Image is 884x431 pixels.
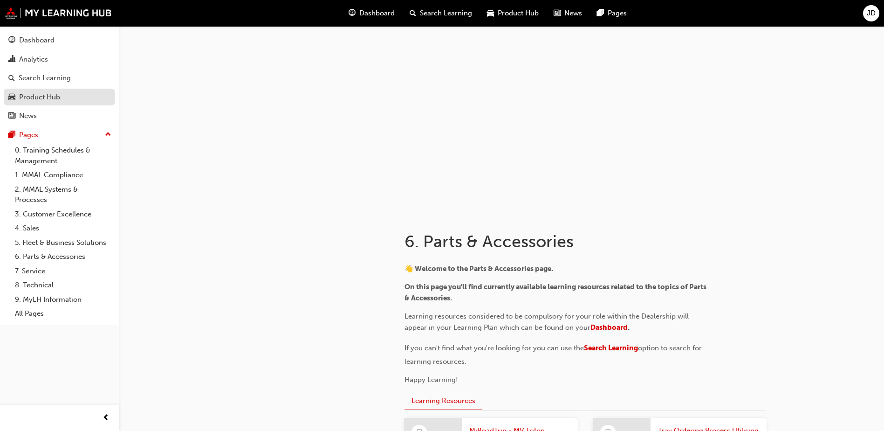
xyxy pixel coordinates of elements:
[19,54,48,65] div: Analytics
[8,74,15,83] span: search-icon
[11,221,115,236] a: 4. Sales
[11,236,115,250] a: 5. Fleet & Business Solutions
[4,107,115,125] a: News
[4,51,115,68] a: Analytics
[480,4,546,23] a: car-iconProduct Hub
[404,312,691,332] span: Learning resources considered to be compulsory for your role within the Dealership will appear in...
[404,283,708,302] span: On this page you'll find currently available learning resources related to the topics of Parts & ...
[8,36,15,45] span: guage-icon
[19,35,55,46] div: Dashboard
[402,4,480,23] a: search-iconSearch Learning
[4,126,115,144] button: Pages
[5,7,112,19] img: mmal
[867,8,876,19] span: JD
[404,344,584,352] span: If you can't find what you're looking for you can use the
[554,7,561,19] span: news-icon
[410,7,416,19] span: search-icon
[8,93,15,102] span: car-icon
[11,264,115,278] a: 7. Service
[4,89,115,106] a: Product Hub
[404,344,704,366] span: option to search for learning resources.
[349,7,356,19] span: guage-icon
[11,278,115,292] a: 8. Technical
[628,323,630,332] span: .
[19,73,71,83] div: Search Learning
[11,250,115,264] a: 6. Parts & Accessories
[420,8,472,19] span: Search Learning
[105,129,111,141] span: up-icon
[8,131,15,139] span: pages-icon
[103,412,110,424] span: prev-icon
[4,70,115,87] a: Search Learning
[564,8,582,19] span: News
[19,92,60,103] div: Product Hub
[8,56,15,64] span: chart-icon
[11,168,115,182] a: 1. MMAL Compliance
[11,306,115,321] a: All Pages
[19,130,38,140] div: Pages
[341,4,402,23] a: guage-iconDashboard
[404,375,458,384] span: Happy Learning!
[11,182,115,207] a: 2. MMAL Systems & Processes
[4,32,115,49] a: Dashboard
[19,111,37,121] div: News
[590,323,628,332] a: Dashboard
[11,292,115,307] a: 9. MyLH Information
[4,30,115,126] button: DashboardAnalyticsSearch LearningProduct HubNews
[608,8,627,19] span: Pages
[404,392,482,410] button: Learning Resources
[8,112,15,120] span: news-icon
[863,5,879,21] button: JD
[11,207,115,222] a: 3. Customer Excellence
[404,264,553,273] span: 👋 Welcome to the Parts & Accessories page.
[546,4,589,23] a: news-iconNews
[589,4,634,23] a: pages-iconPages
[11,143,115,168] a: 0. Training Schedules & Management
[597,7,604,19] span: pages-icon
[584,344,638,352] a: Search Learning
[404,231,710,252] h1: 6. Parts & Accessories
[359,8,395,19] span: Dashboard
[487,7,494,19] span: car-icon
[498,8,539,19] span: Product Hub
